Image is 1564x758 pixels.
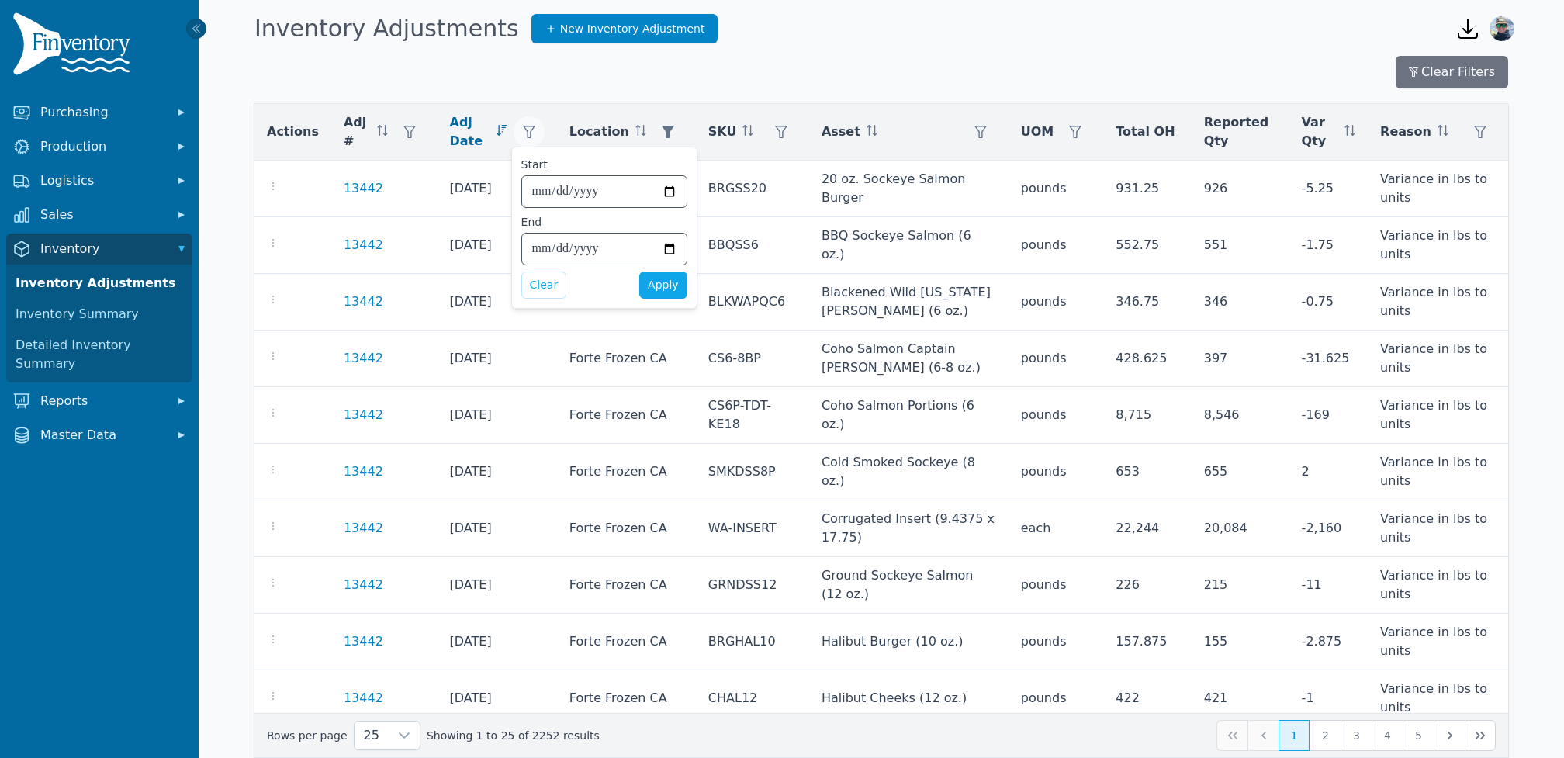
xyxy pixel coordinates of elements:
[569,123,629,141] span: Location
[1192,161,1289,217] td: 926
[344,113,371,151] span: Adj #
[809,387,1009,444] td: Coho Salmon Portions (6 oz.)
[40,240,164,258] span: Inventory
[1396,56,1508,88] button: Clear Filters
[6,199,192,230] button: Sales
[355,722,389,749] span: Rows per page
[696,444,809,500] td: SMKDSS8P
[809,670,1009,727] td: Halibut Cheeks (12 oz.)
[6,131,192,162] button: Production
[1289,500,1368,557] td: - 2,160
[1009,331,1104,387] td: pounds
[344,236,383,254] a: 13442
[1192,500,1289,557] td: 20,084
[1380,123,1431,141] span: Reason
[1403,720,1434,751] button: Page 5
[1103,557,1191,614] td: 226
[344,292,383,311] a: 13442
[1368,387,1508,444] td: Variance in lbs to units
[1009,217,1104,274] td: pounds
[344,632,383,651] a: 13442
[438,444,557,500] td: [DATE]
[344,349,383,368] a: 13442
[696,557,809,614] td: GRNDSS12
[1192,614,1289,670] td: 155
[1009,670,1104,727] td: pounds
[450,113,490,151] span: Adj Date
[438,161,557,217] td: [DATE]
[696,274,809,331] td: BLKWAPQC6
[809,161,1009,217] td: 20 oz. Sockeye Salmon Burger
[1192,217,1289,274] td: 551
[531,14,718,43] a: New Inventory Adjustment
[557,444,696,500] td: Forte Frozen CA
[1103,444,1191,500] td: 653
[1289,387,1368,444] td: - 169
[40,137,164,156] span: Production
[560,21,705,36] span: New Inventory Adjustment
[521,272,567,299] button: Clear
[6,97,192,128] button: Purchasing
[557,557,696,614] td: Forte Frozen CA
[1009,444,1104,500] td: pounds
[1103,331,1191,387] td: 428.625
[1368,614,1508,670] td: Variance in lbs to units
[1103,217,1191,274] td: 552.75
[1103,274,1191,331] td: 346.75
[696,387,809,444] td: CS6P-TDT-KE18
[809,444,1009,500] td: Cold Smoked Sockeye (8 oz.)
[521,214,542,230] label: End
[1204,113,1277,151] span: Reported Qty
[696,161,809,217] td: BRGSS20
[254,15,519,43] h1: Inventory Adjustments
[1289,331,1368,387] td: - 31.625
[1009,161,1104,217] td: pounds
[6,386,192,417] button: Reports
[1368,331,1508,387] td: Variance in lbs to units
[1192,331,1289,387] td: 397
[6,420,192,451] button: Master Data
[438,670,557,727] td: [DATE]
[6,234,192,265] button: Inventory
[6,165,192,196] button: Logistics
[438,217,557,274] td: [DATE]
[557,500,696,557] td: Forte Frozen CA
[40,103,164,122] span: Purchasing
[1368,500,1508,557] td: Variance in lbs to units
[1289,614,1368,670] td: - 2.875
[1289,670,1368,727] td: - 1
[1103,387,1191,444] td: 8,715
[438,387,557,444] td: [DATE]
[696,331,809,387] td: CS6-8BP
[1368,557,1508,614] td: Variance in lbs to units
[1021,123,1054,141] span: UOM
[344,406,383,424] a: 13442
[521,157,548,172] label: Start
[696,217,809,274] td: BBQSS6
[1009,557,1104,614] td: pounds
[1372,720,1403,751] button: Page 4
[1009,614,1104,670] td: pounds
[809,217,1009,274] td: BBQ Sockeye Salmon (6 oz.)
[1103,614,1191,670] td: 157.875
[1490,16,1514,41] img: Karina Wright
[9,330,189,379] a: Detailed Inventory Summary
[1434,720,1465,751] button: Next Page
[438,557,557,614] td: [DATE]
[1116,123,1175,141] span: Total OH
[809,274,1009,331] td: Blackened Wild [US_STATE] [PERSON_NAME] (6 oz.)
[344,519,383,538] a: 13442
[1192,387,1289,444] td: 8,546
[12,12,137,81] img: Finventory
[1192,274,1289,331] td: 346
[1279,720,1310,751] button: Page 1
[1341,720,1372,751] button: Page 3
[1289,161,1368,217] td: - 5.25
[344,179,383,198] a: 13442
[1368,217,1508,274] td: Variance in lbs to units
[344,689,383,708] a: 13442
[9,299,189,330] a: Inventory Summary
[1192,557,1289,614] td: 215
[1009,274,1104,331] td: pounds
[696,500,809,557] td: WA-INSERT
